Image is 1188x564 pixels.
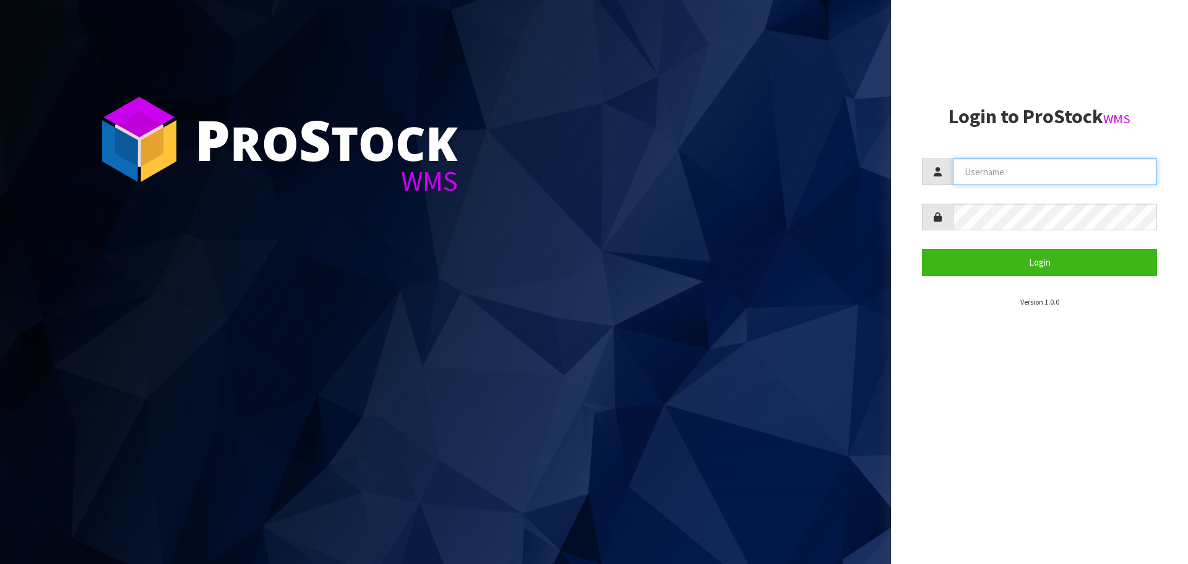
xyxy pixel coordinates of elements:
small: WMS [1103,111,1130,127]
span: S [299,102,331,177]
input: Username [953,158,1157,185]
img: ProStock Cube [93,93,186,186]
span: P [195,102,230,177]
h2: Login to ProStock [922,106,1157,128]
small: Version 1.0.0 [1020,297,1059,306]
div: WMS [195,167,458,195]
div: ro tock [195,111,458,167]
button: Login [922,249,1157,275]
